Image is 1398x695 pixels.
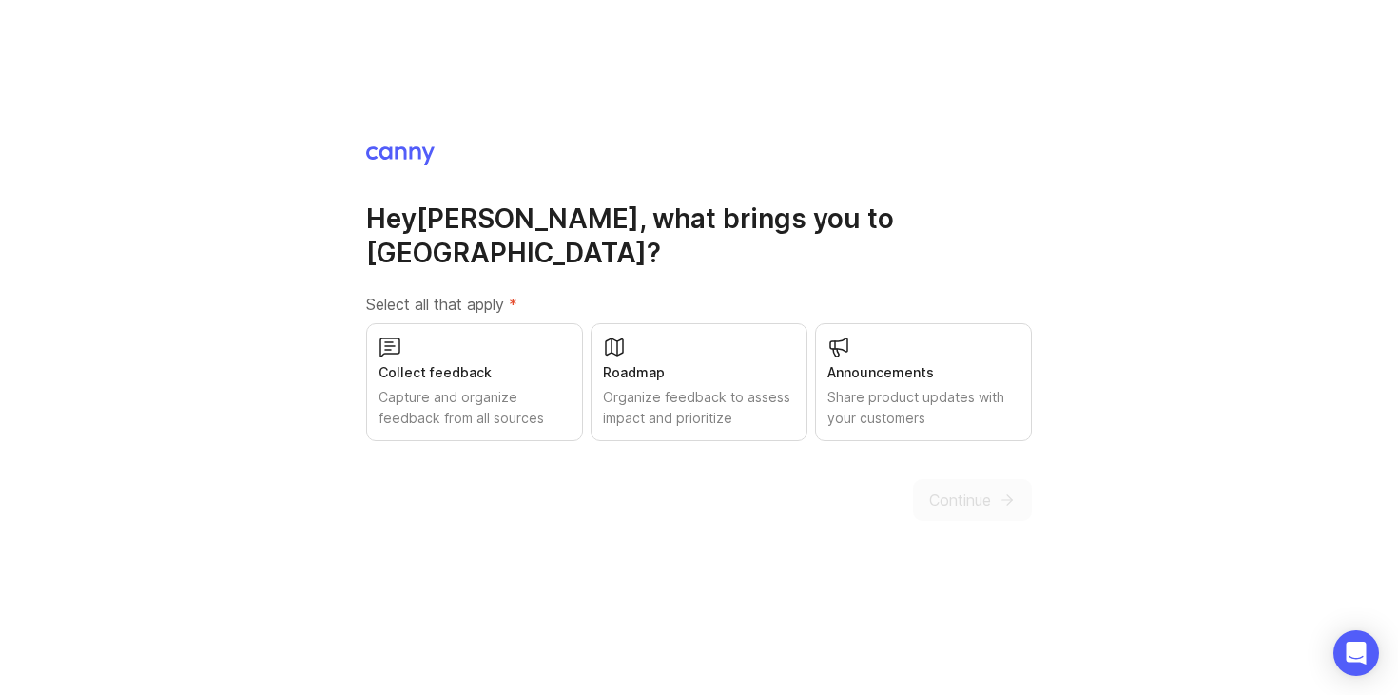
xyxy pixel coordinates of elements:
[603,362,795,383] div: Roadmap
[827,387,1019,429] div: Share product updates with your customers
[379,362,571,383] div: Collect feedback
[366,146,435,165] img: Canny Home
[815,323,1032,441] button: AnnouncementsShare product updates with your customers
[603,387,795,429] div: Organize feedback to assess impact and prioritize
[591,323,807,441] button: RoadmapOrganize feedback to assess impact and prioritize
[1333,630,1379,676] div: Open Intercom Messenger
[366,202,1032,270] h1: Hey [PERSON_NAME] , what brings you to [GEOGRAPHIC_DATA]?
[827,362,1019,383] div: Announcements
[366,323,583,441] button: Collect feedbackCapture and organize feedback from all sources
[366,293,1032,316] label: Select all that apply
[379,387,571,429] div: Capture and organize feedback from all sources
